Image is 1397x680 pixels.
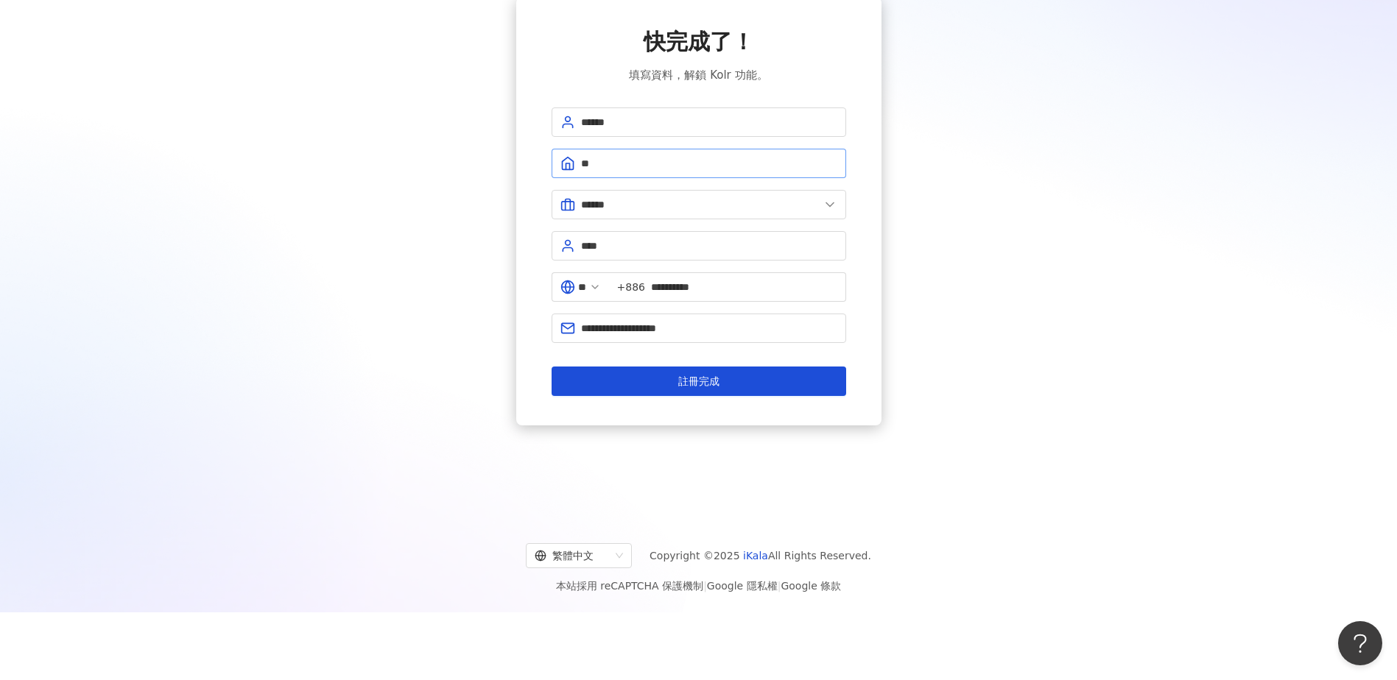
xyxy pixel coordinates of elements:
span: 註冊完成 [678,375,719,387]
span: +886 [617,279,645,295]
div: 繁體中文 [535,544,610,567]
span: 本站採用 reCAPTCHA 保護機制 [556,577,841,595]
span: | [778,580,781,592]
span: 填寫資料，解鎖 Kolr 功能。 [629,66,767,84]
span: | [703,580,707,592]
button: 註冊完成 [552,366,846,396]
a: Google 條款 [781,580,841,592]
a: iKala [743,550,768,562]
iframe: Help Scout Beacon - Open [1338,621,1382,665]
span: Copyright © 2025 All Rights Reserved. [650,547,871,564]
a: Google 隱私權 [707,580,778,592]
span: 快完成了！ [644,26,754,57]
